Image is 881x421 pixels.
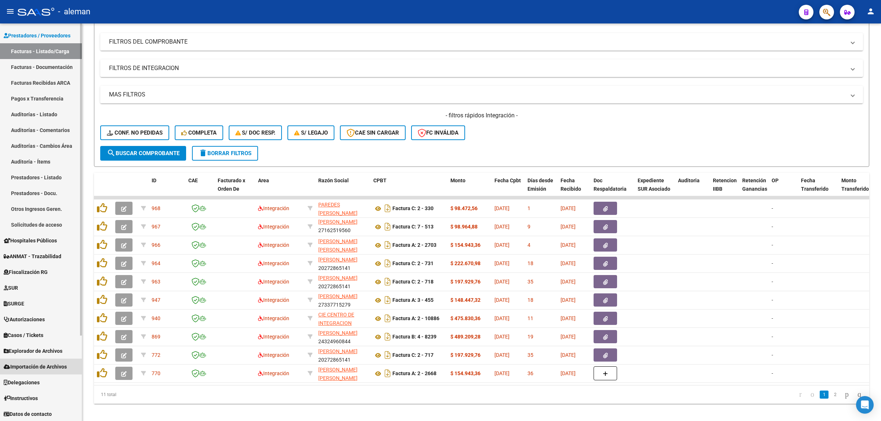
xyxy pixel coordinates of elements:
mat-icon: person [866,7,875,16]
i: Descargar documento [383,349,392,361]
mat-panel-title: FILTROS DE INTEGRACION [109,64,845,72]
span: SURGE [4,300,24,308]
span: [DATE] [561,205,576,211]
span: Borrar Filtros [199,150,251,157]
span: Conf. no pedidas [107,129,163,136]
mat-panel-title: MAS FILTROS [109,91,845,99]
span: [DATE] [561,352,576,358]
span: [PERSON_NAME] [PERSON_NAME] [318,367,358,381]
strong: $ 197.929,76 [450,279,481,285]
span: Integración [258,205,289,211]
span: FC Inválida [418,129,458,136]
span: [DATE] [494,224,510,230]
span: 964 [152,260,160,266]
i: Descargar documento [383,239,392,251]
mat-icon: search [107,149,116,157]
span: [DATE] [494,334,510,340]
span: 772 [152,352,160,358]
span: [DATE] [494,205,510,211]
div: 27169025377 [318,237,367,253]
strong: Factura A: 2 - 2668 [392,371,436,377]
span: Prestadores / Proveedores [4,32,70,40]
span: Importación de Archivos [4,363,67,371]
span: Doc Respaldatoria [594,177,627,192]
i: Descargar documento [383,331,392,343]
span: 18 [527,260,533,266]
datatable-header-cell: Fecha Transferido [798,173,838,205]
span: Datos de contacto [4,410,52,418]
i: Descargar documento [383,202,392,214]
span: Integración [258,260,289,266]
span: Facturado x Orden De [218,177,245,192]
li: page 1 [819,388,830,401]
span: - aleman [58,4,90,20]
strong: Factura A: 2 - 2703 [392,242,436,248]
span: 35 [527,352,533,358]
span: [DATE] [561,334,576,340]
strong: Factura A: 3 - 455 [392,297,434,303]
span: - [772,370,773,376]
mat-icon: menu [6,7,15,16]
strong: $ 197.929,76 [450,352,481,358]
span: [PERSON_NAME] [318,257,358,263]
span: 4 [527,242,530,248]
span: Autorizaciones [4,315,45,323]
a: go to previous page [807,391,817,399]
mat-expansion-panel-header: FILTROS DE INTEGRACION [100,59,863,77]
span: Retencion IIBB [713,177,737,192]
a: go to first page [796,391,805,399]
a: 1 [820,391,829,399]
strong: $ 148.447,32 [450,297,481,303]
datatable-header-cell: Monto [447,173,492,205]
i: Descargar documento [383,294,392,306]
datatable-header-cell: Razón Social [315,173,370,205]
span: S/ legajo [294,129,328,136]
strong: $ 489.209,28 [450,334,481,340]
span: 11 [527,315,533,321]
span: Días desde Emisión [527,177,553,192]
button: FC Inválida [411,125,465,140]
strong: $ 475.830,36 [450,315,481,321]
span: Integración [258,224,289,230]
span: [DATE] [494,315,510,321]
datatable-header-cell: Monto Transferido [838,173,879,205]
span: 966 [152,242,160,248]
div: 33711687659 [318,311,367,326]
button: S/ Doc Resp. [229,125,282,140]
strong: Factura C: 7 - 513 [392,224,434,230]
li: page 2 [830,388,841,401]
i: Descargar documento [383,257,392,269]
i: Descargar documento [383,276,392,288]
span: 9 [527,224,530,230]
span: - [772,279,773,285]
span: [DATE] [561,370,576,376]
span: Integración [258,297,289,303]
button: Borrar Filtros [192,146,258,161]
span: Delegaciones [4,378,40,387]
mat-expansion-panel-header: FILTROS DEL COMPROBANTE [100,33,863,51]
span: 968 [152,205,160,211]
span: [DATE] [561,315,576,321]
span: Integración [258,334,289,340]
h4: - filtros rápidos Integración - [100,111,863,120]
span: Buscar Comprobante [107,150,180,157]
span: - [772,242,773,248]
datatable-header-cell: Días desde Emisión [525,173,558,205]
strong: $ 154.943,36 [450,370,481,376]
a: go to next page [842,391,852,399]
datatable-header-cell: Auditoria [675,173,710,205]
strong: $ 154.943,36 [450,242,481,248]
span: Fecha Cpbt [494,177,521,183]
datatable-header-cell: CPBT [370,173,447,205]
span: [PERSON_NAME] [318,275,358,281]
datatable-header-cell: Fecha Cpbt [492,173,525,205]
button: CAE SIN CARGAR [340,125,406,140]
span: CAE [188,177,198,183]
span: [DATE] [561,297,576,303]
div: 11 total [94,385,248,404]
mat-icon: delete [199,149,207,157]
strong: Factura C: 2 - 731 [392,261,434,267]
datatable-header-cell: OP [769,173,798,205]
span: OP [772,177,779,183]
span: [DATE] [494,279,510,285]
